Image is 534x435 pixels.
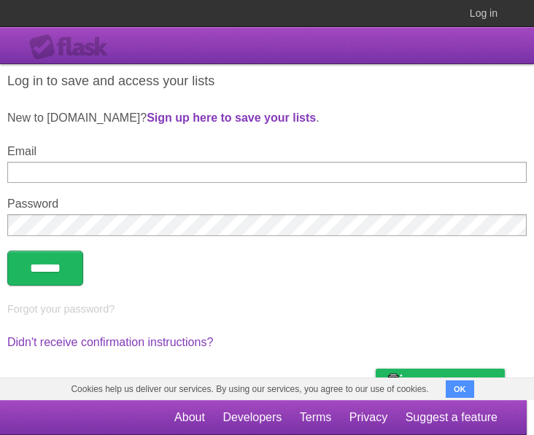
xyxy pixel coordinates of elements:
[56,378,443,400] span: Cookies help us deliver our services. By using our services, you agree to our use of cookies.
[376,369,505,396] a: Buy me a coffee
[7,197,527,211] label: Password
[147,111,316,124] a: Sign up here to save your lists
[300,404,332,431] a: Terms
[29,34,117,60] div: Flask
[406,369,498,395] span: Buy me a coffee
[7,71,527,91] h1: Log in to save and access your lists
[349,404,387,431] a: Privacy
[7,145,527,158] label: Email
[406,404,498,431] a: Suggest a feature
[174,404,205,431] a: About
[7,303,115,315] a: Forgot your password?
[446,380,474,398] button: OK
[7,109,527,127] p: New to [DOMAIN_NAME]? .
[222,404,282,431] a: Developers
[7,336,213,348] a: Didn't receive confirmation instructions?
[383,369,403,394] img: Buy me a coffee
